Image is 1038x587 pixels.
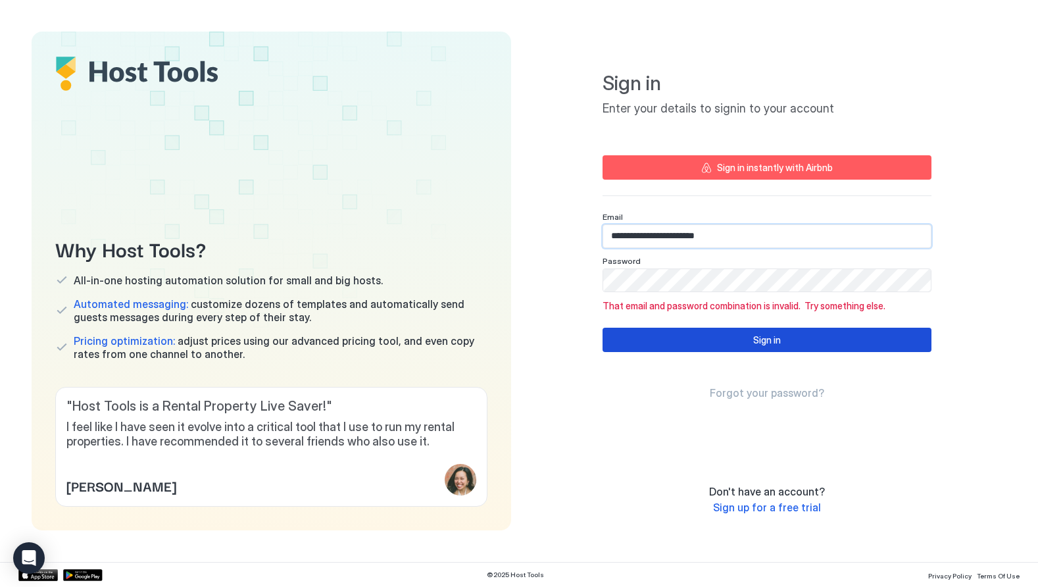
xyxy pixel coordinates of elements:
[977,568,1020,582] a: Terms Of Use
[487,571,544,579] span: © 2025 Host Tools
[603,269,931,292] input: Input Field
[710,386,824,400] a: Forgot your password?
[74,297,487,324] span: customize dozens of templates and automatically send guests messages during every step of their s...
[603,256,641,266] span: Password
[66,398,476,415] span: " Host Tools is a Rental Property Live Saver! "
[74,334,175,347] span: Pricing optimization:
[63,569,103,581] a: Google Play Store
[603,101,931,116] span: Enter your details to signin to your account
[928,572,972,580] span: Privacy Policy
[603,225,931,247] input: Input Field
[928,568,972,582] a: Privacy Policy
[74,334,487,361] span: adjust prices using our advanced pricing tool, and even copy rates from one channel to another.
[55,234,487,263] span: Why Host Tools?
[713,501,821,515] a: Sign up for a free trial
[710,386,824,399] span: Forgot your password?
[603,300,931,312] span: That email and password combination is invalid. Try something else.
[603,71,931,96] span: Sign in
[18,569,58,581] a: App Store
[603,155,931,180] button: Sign in instantly with Airbnb
[603,212,623,222] span: Email
[713,501,821,514] span: Sign up for a free trial
[74,297,188,311] span: Automated messaging:
[66,420,476,449] span: I feel like I have seen it evolve into a critical tool that I use to run my rental properties. I ...
[13,542,45,574] div: Open Intercom Messenger
[977,572,1020,580] span: Terms Of Use
[603,328,931,352] button: Sign in
[74,274,383,287] span: All-in-one hosting automation solution for small and big hosts.
[445,464,476,496] div: profile
[753,333,781,347] div: Sign in
[709,485,825,498] span: Don't have an account?
[66,476,176,496] span: [PERSON_NAME]
[717,161,833,174] div: Sign in instantly with Airbnb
